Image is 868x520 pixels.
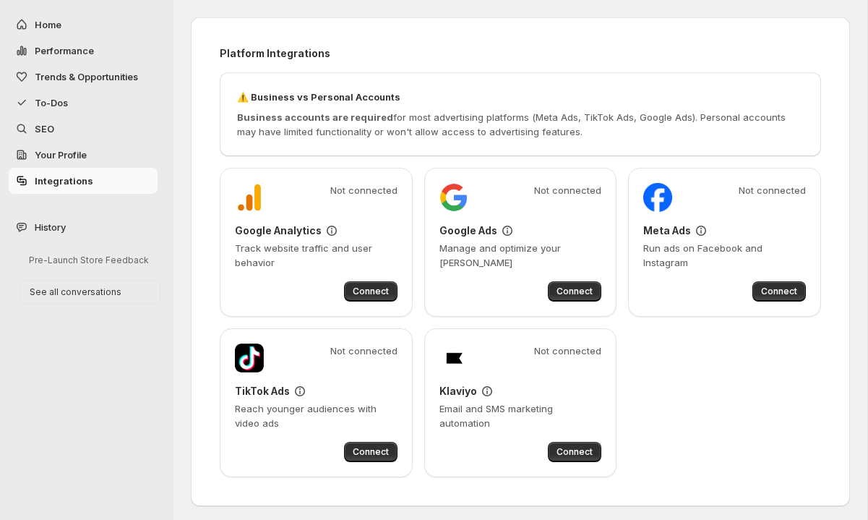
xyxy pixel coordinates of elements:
[35,19,61,30] span: Home
[220,46,821,61] h2: Platform Integrations
[548,442,601,462] button: Connect
[237,111,393,123] strong: Business accounts are required
[643,241,806,270] p: Run ads on Facebook and Instagram
[9,90,158,116] button: To-Dos
[557,286,593,297] span: Connect
[9,116,158,142] a: SEO
[548,281,601,302] button: Connect
[439,183,468,212] img: Google Ads logo
[9,64,158,90] button: Trends & Opportunities
[9,142,158,168] a: Your Profile
[235,223,322,238] h3: Google Analytics
[235,241,398,270] p: Track website traffic and user behavior
[235,344,264,372] img: TikTok Ads logo
[439,241,602,270] p: Manage and optimize your [PERSON_NAME]
[235,401,398,430] p: Reach younger audiences with video ads
[439,384,477,398] h3: Klaviyo
[35,71,138,82] span: Trends & Opportunities
[752,281,806,302] button: Connect
[237,90,804,104] h3: ⚠️ Business vs Personal Accounts
[439,223,497,238] h3: Google Ads
[35,175,93,187] span: Integrations
[35,97,68,108] span: To-Dos
[643,223,691,238] h3: Meta Ads
[643,183,672,212] img: Meta Ads logo
[344,281,398,302] button: Connect
[20,249,160,271] button: Pre-Launch Store Feedback
[35,123,54,135] span: SEO
[9,12,158,38] button: Home
[330,344,398,358] span: Not connected
[237,110,804,139] p: for most advertising platforms (Meta Ads, TikTok Ads, Google Ads). Personal accounts may have lim...
[330,183,398,197] span: Not connected
[534,183,601,197] span: Not connected
[35,220,66,234] span: History
[20,280,160,304] button: See all conversations
[353,446,389,458] span: Connect
[344,442,398,462] button: Connect
[9,168,158,194] a: Integrations
[534,344,601,358] span: Not connected
[235,183,264,212] img: Google Analytics logo
[439,401,602,430] p: Email and SMS marketing automation
[557,446,593,458] span: Connect
[35,45,94,56] span: Performance
[761,286,797,297] span: Connect
[35,149,87,161] span: Your Profile
[439,344,468,372] img: Klaviyo logo
[235,384,290,398] h3: TikTok Ads
[739,183,806,197] span: Not connected
[9,38,158,64] button: Performance
[353,286,389,297] span: Connect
